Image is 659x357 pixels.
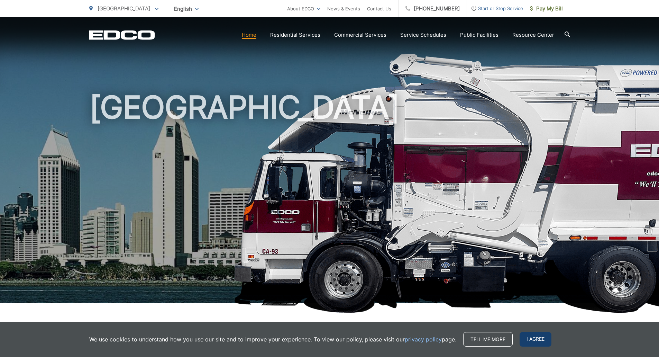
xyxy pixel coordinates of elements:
[270,31,320,39] a: Residential Services
[89,30,155,40] a: EDCD logo. Return to the homepage.
[334,31,386,39] a: Commercial Services
[400,31,446,39] a: Service Schedules
[512,31,554,39] a: Resource Center
[405,335,442,343] a: privacy policy
[520,332,551,347] span: I agree
[89,335,456,343] p: We use cookies to understand how you use our site and to improve your experience. To view our pol...
[460,31,498,39] a: Public Facilities
[287,5,320,13] a: About EDCO
[327,5,360,13] a: News & Events
[530,5,563,13] span: Pay My Bill
[242,31,256,39] a: Home
[98,5,150,12] span: [GEOGRAPHIC_DATA]
[463,332,513,347] a: Tell me more
[89,90,570,309] h1: [GEOGRAPHIC_DATA]
[367,5,391,13] a: Contact Us
[169,3,204,15] span: English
